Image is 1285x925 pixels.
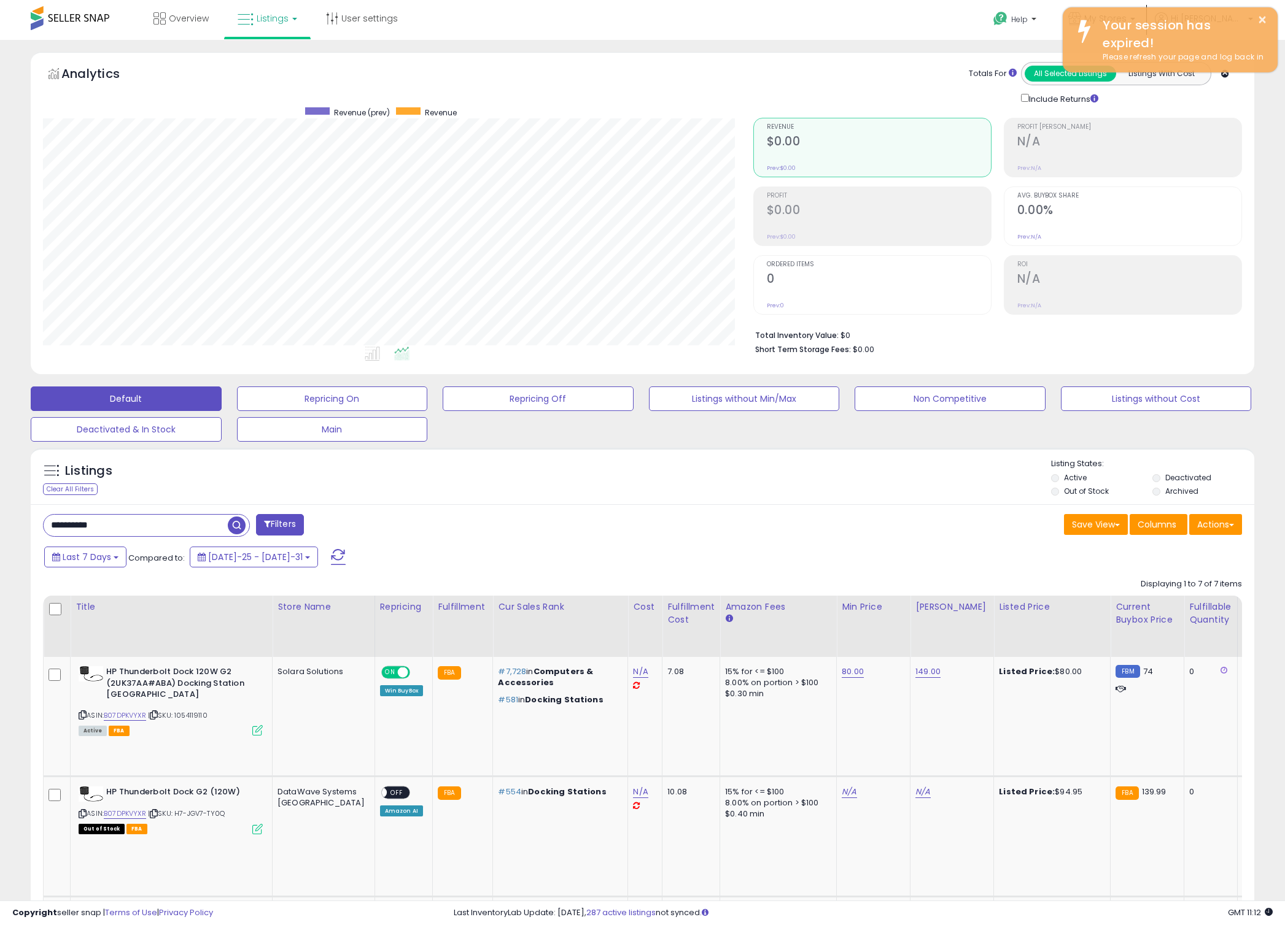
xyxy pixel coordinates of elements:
[1012,91,1113,106] div: Include Returns
[498,666,618,688] p: in
[104,710,146,721] a: B07DPKVYXR
[256,514,304,535] button: Filters
[1093,17,1268,52] div: Your session has expired!
[278,786,365,808] div: DataWave Systems [GEOGRAPHIC_DATA]
[190,547,318,567] button: [DATE]-25 - [DATE]-31
[767,134,991,151] h2: $0.00
[1116,66,1207,82] button: Listings With Cost
[498,694,618,705] p: in
[387,788,406,798] span: OFF
[61,65,144,85] h5: Analytics
[842,666,864,678] a: 80.00
[649,386,840,411] button: Listings without Min/Max
[1061,386,1252,411] button: Listings without Cost
[1017,302,1041,309] small: Prev: N/A
[79,726,107,736] span: All listings currently available for purchase on Amazon
[755,344,851,355] b: Short Term Storage Fees:
[425,107,457,118] span: Revenue
[528,786,606,797] span: Docking Stations
[984,2,1049,40] a: Help
[1017,261,1241,268] span: ROI
[725,808,827,819] div: $0.40 min
[1116,601,1179,626] div: Current Buybox Price
[842,601,905,613] div: Min Price
[105,907,157,918] a: Terms of Use
[498,786,618,797] p: in
[148,710,208,720] span: | SKU: 1054119110
[1017,272,1241,288] h2: N/A
[855,386,1046,411] button: Non Competitive
[586,907,656,918] a: 287 active listings
[667,786,710,797] div: 10.08
[1064,514,1128,535] button: Save View
[334,107,390,118] span: Revenue (prev)
[278,601,370,613] div: Store Name
[1228,907,1273,918] span: 2025-08-13 11:12 GMT
[842,786,856,798] a: N/A
[999,786,1101,797] div: $94.95
[1189,514,1242,535] button: Actions
[1142,786,1167,797] span: 139.99
[767,272,991,288] h2: 0
[1143,666,1153,677] span: 74
[109,726,130,736] span: FBA
[1017,233,1041,240] small: Prev: N/A
[438,786,460,800] small: FBA
[1116,786,1138,800] small: FBA
[454,907,1273,919] div: Last InventoryLab Update: [DATE], not synced.
[725,613,732,624] small: Amazon Fees.
[79,666,103,681] img: 21Vy3eG-QqL._SL40_.jpg
[1130,514,1187,535] button: Columns
[1051,458,1254,470] p: Listing States:
[767,302,784,309] small: Prev: 0
[43,483,98,495] div: Clear All Filters
[208,551,303,563] span: [DATE]-25 - [DATE]-31
[408,667,427,678] span: OFF
[725,601,831,613] div: Amazon Fees
[1025,66,1116,82] button: All Selected Listings
[767,203,991,220] h2: $0.00
[1165,486,1198,496] label: Archived
[12,907,57,918] strong: Copyright
[725,677,827,688] div: 8.00% on portion > $100
[65,462,112,480] h5: Listings
[999,786,1055,797] b: Listed Price:
[725,797,827,808] div: 8.00% on portion > $100
[380,685,424,696] div: Win BuyBox
[725,786,827,797] div: 15% for <= $100
[159,907,213,918] a: Privacy Policy
[999,601,1105,613] div: Listed Price
[999,666,1101,677] div: $80.00
[767,164,796,172] small: Prev: $0.00
[257,12,289,25] span: Listings
[443,386,634,411] button: Repricing Off
[767,193,991,199] span: Profit
[853,344,874,355] span: $0.00
[498,666,593,688] span: Computers & Accessories
[106,666,255,704] b: HP Thunderbolt Dock 120W G2 (2UK37AA#ABA) Docking Station [GEOGRAPHIC_DATA]
[104,808,146,819] a: B07DPKVYXR
[106,786,255,801] b: HP Thunderbolt Dock G2 (120W)
[633,601,657,613] div: Cost
[1141,578,1242,590] div: Displaying 1 to 7 of 7 items
[498,666,526,677] span: #7,728
[633,786,648,798] a: N/A
[1017,124,1241,131] span: Profit [PERSON_NAME]
[79,666,263,734] div: ASIN:
[525,694,603,705] span: Docking Stations
[79,786,103,802] img: 21Vy3eG-QqL._SL40_.jpg
[755,327,1233,342] li: $0
[278,666,365,677] div: Solara Solutions
[31,417,222,442] button: Deactivated & In Stock
[915,786,930,798] a: N/A
[237,417,428,442] button: Main
[1017,203,1241,220] h2: 0.00%
[382,667,398,678] span: ON
[1189,666,1227,677] div: 0
[380,601,428,613] div: Repricing
[498,694,518,705] span: #581
[12,907,213,919] div: seller snap | |
[1064,486,1109,496] label: Out of Stock
[128,552,185,564] span: Compared to:
[915,601,988,613] div: [PERSON_NAME]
